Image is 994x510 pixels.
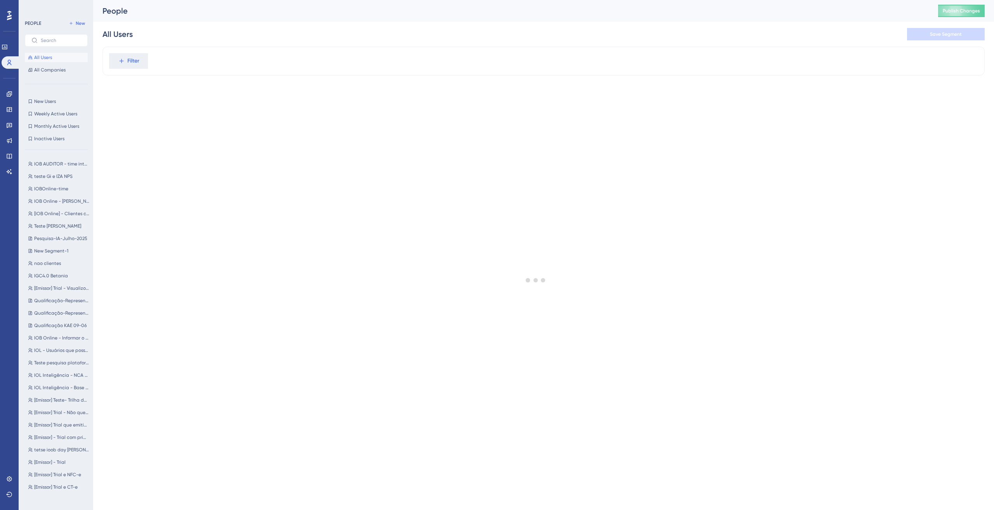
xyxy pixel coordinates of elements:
span: New Users [34,98,56,104]
button: [Emissor] - Trial [25,458,92,467]
span: nao clientes [34,260,61,266]
button: IOB Online - [PERSON_NAME] [25,197,92,206]
button: tetse ioob day [PERSON_NAME] [25,445,92,454]
div: All Users [103,29,133,40]
span: [Emissor] Trial - Não quero ajuda [34,409,89,416]
span: [Emissor] Teste- Trilha de usuários Trial - [PERSON_NAME] [34,397,89,403]
span: IOB Online - Informar o ADM sobre o controle de permissões [34,335,89,341]
span: Qualificação-Representantes-17-24 [34,298,89,304]
span: IGC4.0 Betania [34,273,68,279]
button: Monthly Active Users [25,122,88,131]
div: People [103,5,919,16]
span: [Emissor] - Trial [34,459,66,465]
button: All Users [25,53,88,62]
span: IOL Inteligência - Base sem NCA [34,385,89,391]
span: tetse ioob day [PERSON_NAME] [34,447,89,453]
button: New Users [25,97,88,106]
button: [Emissor] - Trial com primeira emissão [25,433,92,442]
span: [IOB Online] - Clientes com conta gratuita [34,211,89,217]
button: IOB Online - Informar o ADM sobre o controle de permissões [25,333,92,343]
span: Qualificação-Representantes-10-12 [34,310,89,316]
span: teste Gi e IZA NPS [34,173,73,179]
span: IOL Inteligência - NCA sem Base legada [34,372,89,378]
button: New Segment-1 [25,246,92,256]
button: Teste pesquisa plataforma SPED [25,358,92,367]
span: Weekly Active Users [34,111,77,117]
span: [Emissor] Trial que emitiu a primeira nota [34,422,89,428]
button: [Emissor] Trial e NFC-e [25,470,92,479]
button: [Emissor] Trial e CT-e [25,482,92,492]
span: IOB Online - [PERSON_NAME] [34,198,89,204]
span: All Companies [34,67,66,73]
span: Inactive Users [34,136,64,142]
button: Pesquisa-IA-Julho-2025 [25,234,92,243]
button: New [66,19,88,28]
button: Inactive Users [25,134,88,143]
button: [IOB Online] - Clientes com conta gratuita [25,209,92,218]
button: [Emissor] Trial que emitiu a primeira nota [25,420,92,430]
span: IOL - Usuários que possuem o Chat consultoria [34,347,89,353]
span: Save Segment [930,31,962,37]
span: All Users [34,54,52,61]
button: IGC4.0 Betania [25,271,92,280]
button: [Emissor] Trial - Visualizou algum Guide de Nota v2 [25,284,92,293]
button: IOB AUDITOR - time interno [25,159,92,169]
button: IOBOnline-time [25,184,92,193]
button: IOL Inteligência - Base sem NCA [25,383,92,392]
button: IOL Inteligência - NCA sem Base legada [25,371,92,380]
span: New Segment-1 [34,248,68,254]
button: All Companies [25,65,88,75]
button: Qualificação KAE 09-06 [25,321,92,330]
button: teste Gi e IZA NPS [25,172,92,181]
span: Teste [PERSON_NAME] [34,223,81,229]
span: IOB AUDITOR - time interno [34,161,89,167]
button: IOL - Usuários que possuem o Chat consultoria [25,346,92,355]
button: Qualificação-Representantes-17-24 [25,296,92,305]
span: [Emissor] Trial - Visualizou algum Guide de Nota v2 [34,285,89,291]
span: [Emissor] Trial e NFC-e [34,472,81,478]
button: Save Segment [907,28,985,40]
span: Pesquisa-IA-Julho-2025 [34,235,87,242]
span: New [76,20,85,26]
span: Publish Changes [943,8,980,14]
span: [Emissor] Trial e CT-e [34,484,78,490]
span: Monthly Active Users [34,123,79,129]
span: IOBOnline-time [34,186,68,192]
button: Weekly Active Users [25,109,88,118]
button: Publish Changes [938,5,985,17]
button: Qualificação-Representantes-10-12 [25,308,92,318]
span: Qualificação KAE 09-06 [34,322,87,329]
span: [Emissor] - Trial com primeira emissão [34,434,89,440]
div: PEOPLE [25,20,41,26]
button: Teste [PERSON_NAME] [25,221,92,231]
button: [Emissor] Trial - Não quero ajuda [25,408,92,417]
button: [Emissor] Teste- Trilha de usuários Trial - [PERSON_NAME] [25,395,92,405]
button: nao clientes [25,259,92,268]
input: Search [41,38,81,43]
span: Teste pesquisa plataforma SPED [34,360,89,366]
